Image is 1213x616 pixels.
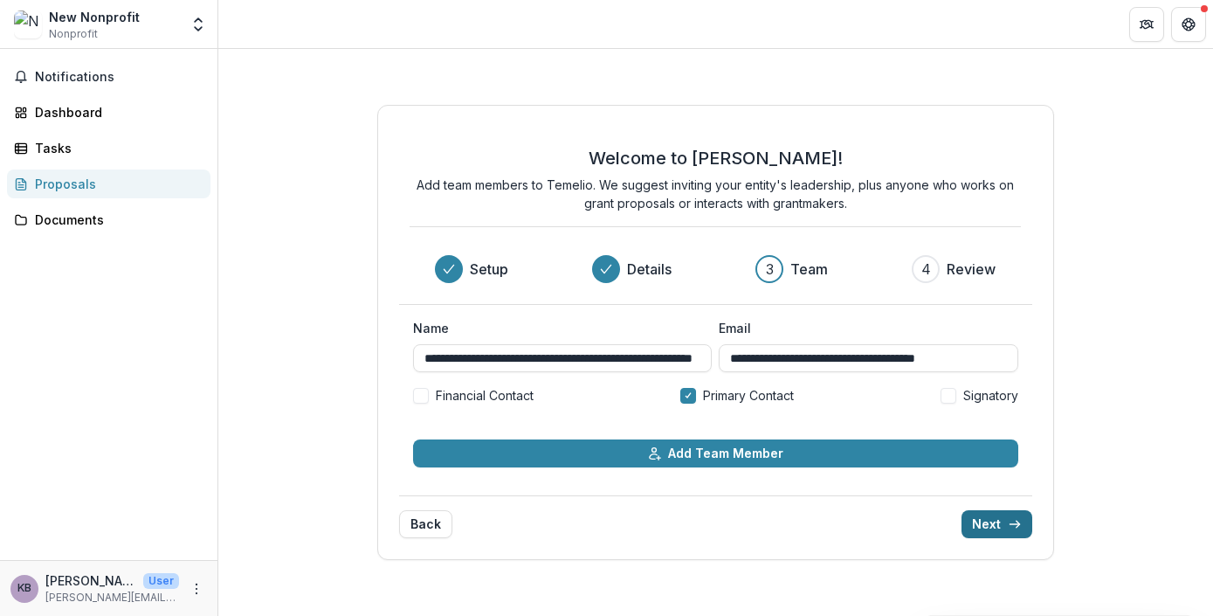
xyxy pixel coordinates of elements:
div: Proposals [35,175,196,193]
a: Proposals [7,170,210,198]
button: Back [399,510,452,538]
h2: Welcome to [PERSON_NAME]! [589,148,843,169]
span: Notifications [35,70,203,85]
a: Tasks [7,134,210,163]
button: Add Team Member [413,440,1018,467]
button: Partners [1129,7,1164,42]
span: Nonprofit [49,26,98,42]
div: New Nonprofit [49,8,140,26]
label: Email [719,319,1007,337]
label: Name [413,319,701,337]
p: [PERSON_NAME] [45,571,136,590]
button: More [186,578,207,599]
div: 4 [921,259,931,280]
div: 3 [766,259,774,280]
button: Next [961,510,1032,538]
h3: Review [947,259,996,280]
button: Open entity switcher [186,7,210,42]
div: Documents [35,211,196,229]
a: Documents [7,205,210,234]
a: Dashboard [7,98,210,127]
span: Signatory [963,386,1018,405]
span: Primary Contact [703,386,794,405]
button: Notifications [7,63,210,91]
img: New Nonprofit [14,10,42,38]
div: Tasks [35,139,196,157]
h3: Team [790,259,828,280]
span: Financial Contact [436,386,534,405]
h3: Setup [470,259,508,280]
p: User [143,573,179,589]
button: Get Help [1171,7,1206,42]
p: Add team members to Temelio. We suggest inviting your entity's leadership, plus anyone who works ... [410,176,1021,212]
div: Progress [435,255,996,283]
div: Dashboard [35,103,196,121]
p: [PERSON_NAME][EMAIL_ADDRESS][DOMAIN_NAME] [45,590,179,606]
h3: Details [627,259,672,280]
div: Kate Bauer-Jones [17,583,31,594]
